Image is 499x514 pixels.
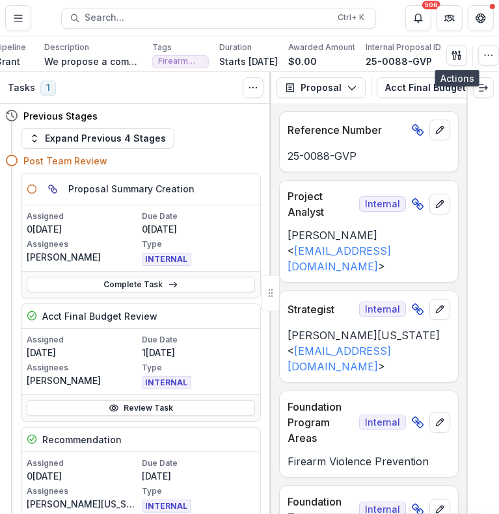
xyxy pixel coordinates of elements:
[27,222,140,236] p: 0[DATE]
[219,55,278,68] p: Starts [DATE]
[44,55,142,68] p: We propose a community-led initiative to reduce firearm-related injury and death in [US_STATE][GE...
[276,77,366,98] button: Proposal
[288,244,391,273] a: [EMAIL_ADDRESS][DOMAIN_NAME]
[288,328,450,374] p: [PERSON_NAME][US_STATE] < >
[366,55,432,68] p: 25-0088-GVP
[27,485,140,497] p: Assignees
[27,400,255,416] a: Review Task
[429,299,450,320] button: edit
[27,497,140,511] p: [PERSON_NAME][US_STATE]
[142,238,256,250] p: Type
[27,362,140,374] p: Assignees
[288,122,406,138] p: Reference Number
[429,120,450,140] button: edit
[359,196,406,212] span: Internal
[219,42,252,53] p: Duration
[27,374,140,387] p: [PERSON_NAME]
[288,454,450,469] p: Firearm Violence Prevention
[42,179,63,199] button: View dependent tasks
[27,469,140,483] p: 0[DATE]
[468,5,494,31] button: Get Help
[142,485,256,497] p: Type
[27,238,140,250] p: Assignees
[142,376,191,389] span: INTERNAL
[23,109,98,123] h4: Previous Stages
[288,399,354,446] p: Foundation Program Areas
[40,81,56,96] span: 1
[42,309,157,323] h5: Acct Final Budget Review
[27,277,255,292] a: Complete Task
[21,128,174,149] button: Expand Previous 4 Stages
[288,148,450,164] p: 25-0088-GVP
[61,8,376,29] button: Search...
[437,5,463,31] button: Partners
[288,55,317,68] p: $0.00
[27,250,140,264] p: [PERSON_NAME]
[27,211,140,222] p: Assigned
[158,57,203,66] span: Firearm Violence Prevention - Advocates' Network and Capacity Building - Cohort Style Funding - P...
[142,211,256,222] p: Due Date
[336,10,368,25] div: Ctrl + K
[142,500,191,513] span: INTERNAL
[243,77,263,98] button: Toggle View Cancelled Tasks
[288,227,450,274] p: [PERSON_NAME] < >
[23,154,107,168] h4: Post Team Review
[359,302,406,317] span: Internal
[68,182,195,196] h5: Proposal Summary Creation
[42,433,122,446] h5: Recommendation
[8,82,35,94] h3: Tasks
[288,42,355,53] p: Awarded Amount
[152,42,172,53] p: Tags
[142,362,256,374] p: Type
[44,42,89,53] p: Description
[27,334,140,346] p: Assigned
[27,457,140,469] p: Assigned
[142,457,256,469] p: Due Date
[429,194,450,214] button: edit
[288,302,354,317] p: Strategist
[422,1,440,10] div: 506
[366,42,441,53] p: Internal Proposal ID
[429,412,450,433] button: edit
[142,469,256,483] p: [DATE]
[288,188,354,220] p: Project Analyst
[5,5,31,31] button: Toggle Menu
[405,5,431,31] button: Notifications
[142,334,256,346] p: Due Date
[27,346,140,359] p: [DATE]
[142,253,191,266] span: INTERNAL
[142,222,256,236] p: 0[DATE]
[473,77,494,98] button: Expand right
[142,346,256,359] p: 1[DATE]
[359,415,406,430] span: Internal
[85,12,330,23] span: Search...
[288,344,391,373] a: [EMAIL_ADDRESS][DOMAIN_NAME]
